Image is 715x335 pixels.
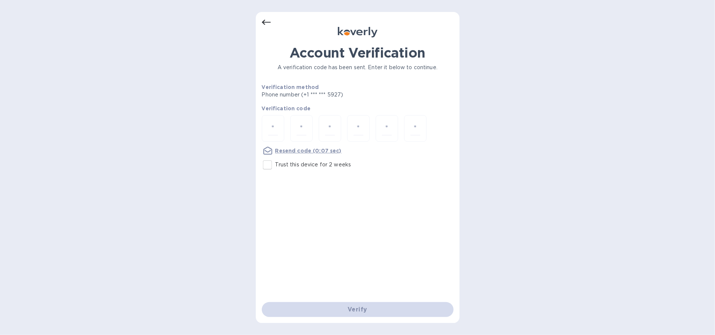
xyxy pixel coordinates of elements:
[262,45,454,61] h1: Account Verification
[275,161,351,169] p: Trust this device for 2 weeks
[262,84,319,90] b: Verification method
[262,91,401,99] p: Phone number (+1 *** *** 5927)
[262,105,454,112] p: Verification code
[262,64,454,71] p: A verification code has been sent. Enter it below to continue.
[275,148,342,154] u: Resend code (0:07 sec)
